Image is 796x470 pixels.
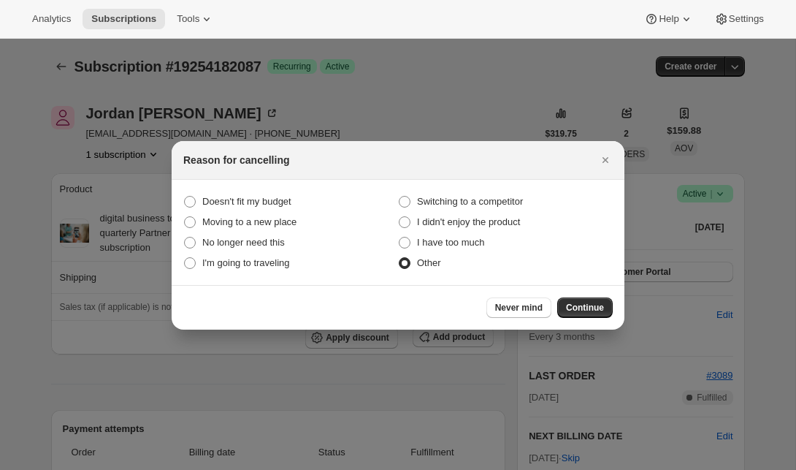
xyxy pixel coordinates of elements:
button: Analytics [23,9,80,29]
button: Continue [557,297,613,318]
span: I have too much [417,237,485,248]
span: Settings [729,13,764,25]
span: No longer need this [202,237,285,248]
span: Continue [566,302,604,314]
span: I'm going to traveling [202,257,290,268]
span: Other [417,257,441,268]
span: Subscriptions [91,13,156,25]
span: Help [659,13,678,25]
span: Analytics [32,13,71,25]
button: Never mind [486,297,551,318]
span: Tools [177,13,199,25]
button: Help [635,9,702,29]
span: Never mind [495,302,543,314]
button: Subscriptions [83,9,165,29]
button: Tools [168,9,223,29]
h2: Reason for cancelling [183,153,289,167]
span: Switching to a competitor [417,196,523,207]
button: Close [595,150,616,170]
button: Settings [705,9,773,29]
span: I didn't enjoy the product [417,216,520,227]
span: Doesn't fit my budget [202,196,291,207]
span: Moving to a new place [202,216,296,227]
